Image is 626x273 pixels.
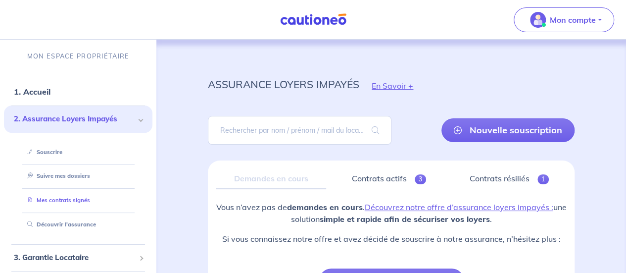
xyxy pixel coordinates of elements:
div: 2. Assurance Loyers Impayés [4,106,152,133]
a: Nouvelle souscription [441,118,575,142]
p: assurance loyers impayés [208,75,359,93]
div: Mes contrats signés [16,192,141,209]
a: Mes contrats signés [23,197,90,204]
p: Si vous connaissez notre offre et avez décidé de souscrire à notre assurance, n’hésitez plus : [216,233,567,245]
div: 1. Accueil [4,82,152,102]
p: Mon compte [550,14,596,26]
a: Suivre mes dossiers [23,172,90,179]
button: En Savoir + [359,71,426,100]
span: 3 [415,174,426,184]
span: search [360,116,391,144]
img: illu_account_valid_menu.svg [530,12,546,28]
span: 1 [537,174,549,184]
div: Suivre mes dossiers [16,168,141,184]
strong: demandes en cours [287,202,363,212]
div: Souscrire [16,144,141,161]
img: Cautioneo [276,13,350,26]
span: 2. Assurance Loyers Impayés [14,113,135,125]
a: Contrats résiliés1 [452,168,567,189]
strong: simple et rapide afin de sécuriser vos loyers [320,214,490,224]
p: Vous n’avez pas de . une solution . [216,201,567,225]
a: Contrats actifs3 [334,168,444,189]
button: illu_account_valid_menu.svgMon compte [514,7,614,32]
div: Découvrir l'assurance [16,217,141,233]
div: 3. Garantie Locataire [4,248,152,268]
p: MON ESPACE PROPRIÉTAIRE [27,52,129,61]
span: 3. Garantie Locataire [14,252,135,264]
a: Souscrire [23,149,62,156]
a: Découvrir l'assurance [23,221,96,228]
a: Découvrez notre offre d’assurance loyers impayés : [365,202,553,212]
input: Rechercher par nom / prénom / mail du locataire [208,116,391,145]
a: 1. Accueil [14,87,50,97]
